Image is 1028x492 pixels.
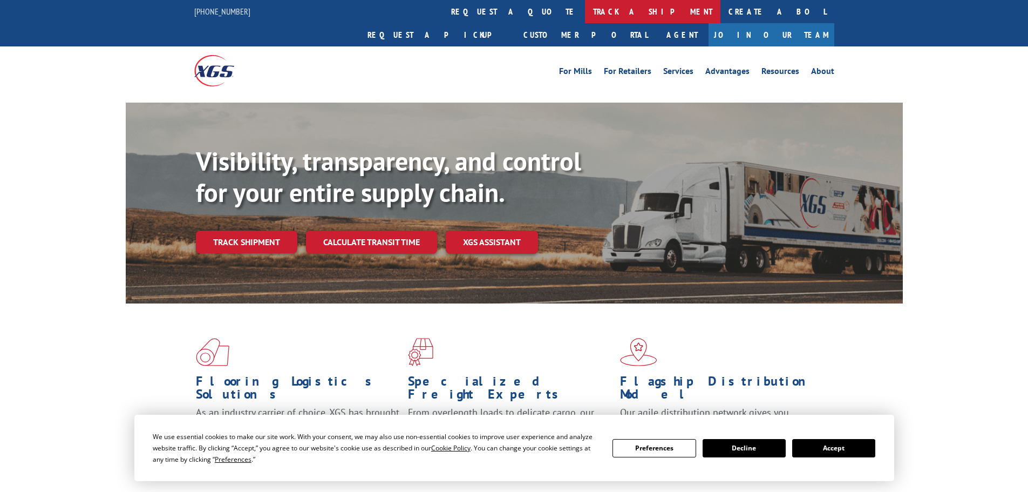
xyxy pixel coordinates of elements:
a: About [811,67,834,79]
img: xgs-icon-total-supply-chain-intelligence-red [196,338,229,366]
a: Request a pickup [359,23,515,46]
span: Our agile distribution network gives you nationwide inventory management on demand. [620,406,819,432]
a: Resources [761,67,799,79]
a: For Mills [559,67,592,79]
a: Calculate transit time [306,231,437,254]
a: Customer Portal [515,23,656,46]
span: Cookie Policy [431,443,471,453]
a: Track shipment [196,231,297,253]
b: Visibility, transparency, and control for your entire supply chain. [196,144,581,209]
button: Decline [703,439,786,457]
img: xgs-icon-focused-on-flooring-red [408,338,433,366]
h1: Specialized Freight Experts [408,375,612,406]
button: Accept [792,439,875,457]
h1: Flagship Distribution Model [620,375,824,406]
a: Join Our Team [709,23,834,46]
img: xgs-icon-flagship-distribution-model-red [620,338,657,366]
p: From overlength loads to delicate cargo, our experienced staff knows the best way to move your fr... [408,406,612,454]
a: Services [663,67,693,79]
span: Preferences [215,455,251,464]
span: As an industry carrier of choice, XGS has brought innovation and dedication to flooring logistics... [196,406,399,444]
div: Cookie Consent Prompt [134,415,894,481]
a: [PHONE_NUMBER] [194,6,250,17]
a: XGS ASSISTANT [446,231,538,254]
button: Preferences [612,439,696,457]
div: We use essential cookies to make our site work. With your consent, we may also use non-essential ... [153,431,600,465]
a: Advantages [705,67,750,79]
a: For Retailers [604,67,651,79]
h1: Flooring Logistics Solutions [196,375,400,406]
a: Agent [656,23,709,46]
